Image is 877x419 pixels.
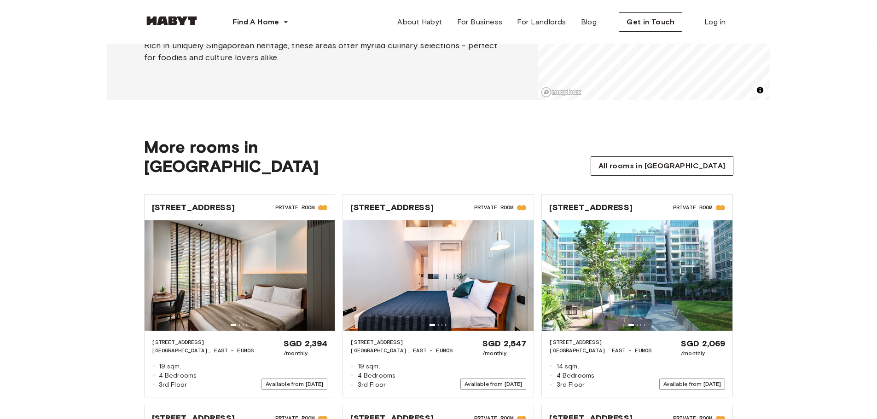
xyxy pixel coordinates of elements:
span: All rooms in [GEOGRAPHIC_DATA] [598,161,726,172]
span: ◽ [549,362,552,371]
span: ◽ [350,362,354,371]
span: Private Room [673,203,713,212]
span: Available from [DATE] [659,379,725,390]
span: 14 sqm. [557,362,579,371]
span: ◽ [350,371,354,380]
span: 3rd Floor [358,380,386,390]
a: For Landlords [510,13,573,31]
span: 3rd Floor [159,380,187,390]
span: SGD 2,394 [284,338,327,349]
a: For Business [450,13,510,31]
span: [STREET_ADDRESS] [152,202,235,213]
span: For Landlords [517,17,566,28]
span: More rooms in [144,137,258,156]
span: 3rd Floor [557,380,585,390]
span: 4 Bedrooms [557,371,595,380]
span: [GEOGRAPHIC_DATA], EAST - EUNOS [152,346,254,355]
span: SGD 2,547 [482,338,526,349]
span: [STREET_ADDRESS] [549,202,632,213]
span: 4 Bedrooms [358,371,396,380]
span: ◽ [350,380,354,390]
span: For Business [457,17,503,28]
button: Find A Home [225,13,296,31]
span: /monthly [482,349,526,357]
span: ◽ [152,380,155,390]
a: Mapbox logo [541,87,581,98]
img: Image of the room [145,220,335,331]
span: /monthly [284,349,327,357]
a: [STREET_ADDRESS]Private RoomImage of the room[STREET_ADDRESS][GEOGRAPHIC_DATA], EAST - EUNOS◽14 s... [542,195,732,397]
a: Log in [697,13,733,31]
span: Private Room [275,203,315,212]
span: 19 sqm. [358,362,380,371]
span: Toggle attribution [757,85,763,95]
img: Image of the room [542,220,732,331]
span: [GEOGRAPHIC_DATA], EAST - EUNOS [549,346,651,355]
span: 19 sqm. [159,362,181,371]
span: Blog [581,17,597,28]
span: 4 Bedrooms [159,371,197,380]
span: [STREET_ADDRESS] [350,338,453,346]
span: Get in Touch [627,17,674,28]
span: Log in [704,17,726,28]
span: SGD 2,069 [681,338,725,349]
a: About Habyt [390,13,449,31]
span: Find A Home [232,17,279,28]
span: [STREET_ADDRESS] [549,338,651,346]
span: Available from [DATE] [460,379,526,390]
button: All rooms in [GEOGRAPHIC_DATA] [591,156,733,176]
a: [STREET_ADDRESS]Private RoomImage of the room[STREET_ADDRESS][GEOGRAPHIC_DATA], EAST - EUNOS◽19 s... [343,195,534,397]
span: [GEOGRAPHIC_DATA] [144,156,319,176]
span: [STREET_ADDRESS] [350,202,433,213]
span: /monthly [681,349,725,357]
img: Habyt [144,16,199,25]
img: Image of the room [343,220,534,331]
span: ◽ [549,380,552,390]
span: ◽ [152,362,155,371]
a: [STREET_ADDRESS]Private RoomImage of the room[STREET_ADDRESS][GEOGRAPHIC_DATA], EAST - EUNOS◽19 s... [145,195,335,397]
span: Private Room [474,203,514,212]
span: [STREET_ADDRESS] [152,338,254,346]
span: ◽ [152,371,155,380]
span: ◽ [549,371,552,380]
span: Available from [DATE] [261,379,327,390]
span: About Habyt [397,17,442,28]
button: Get in Touch [619,12,682,32]
a: Blog [574,13,604,31]
span: [GEOGRAPHIC_DATA], EAST - EUNOS [350,346,453,355]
